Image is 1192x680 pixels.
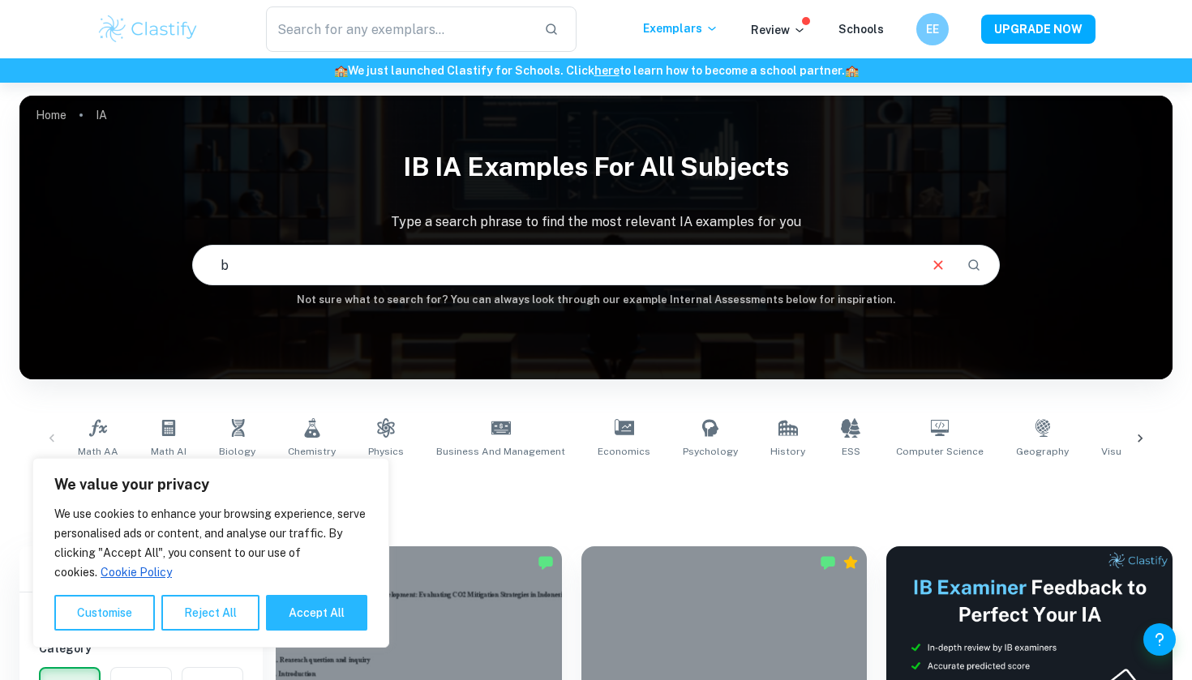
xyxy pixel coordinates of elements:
[334,64,348,77] span: 🏫
[288,444,336,459] span: Chemistry
[643,19,718,37] p: Exemplars
[538,554,554,571] img: Marked
[193,242,915,288] input: E.g. player arrangements, enthalpy of combustion, analysis of a big city...
[19,141,1173,193] h1: IB IA examples for all subjects
[96,13,199,45] img: Clastify logo
[436,444,565,459] span: Business and Management
[594,64,620,77] a: here
[770,444,805,459] span: History
[960,251,988,279] button: Search
[924,20,942,38] h6: EE
[820,554,836,571] img: Marked
[96,106,107,124] p: IA
[1016,444,1069,459] span: Geography
[368,444,404,459] span: Physics
[219,444,255,459] span: Biology
[845,64,859,77] span: 🏫
[266,595,367,631] button: Accept All
[100,565,173,579] a: Cookie Policy
[161,595,259,631] button: Reject All
[266,6,531,52] input: Search for any exemplars...
[923,250,954,280] button: Clear
[39,639,243,657] h6: Category
[751,21,806,39] p: Review
[36,104,66,126] a: Home
[683,444,738,459] span: Psychology
[32,458,389,648] div: We value your privacy
[842,444,860,459] span: ESS
[1143,623,1176,656] button: Help and Feedback
[3,62,1189,79] h6: We just launched Clastify for Schools. Click to learn how to become a school partner.
[151,444,187,459] span: Math AI
[598,444,650,459] span: Economics
[19,546,263,592] h6: Filter exemplars
[54,475,367,494] p: We value your privacy
[77,478,1115,507] h1: All IA Examples
[19,212,1173,232] p: Type a search phrase to find the most relevant IA examples for you
[896,444,984,459] span: Computer Science
[54,595,155,631] button: Customise
[54,504,367,582] p: We use cookies to enhance your browsing experience, serve personalised ads or content, and analys...
[19,292,1173,308] h6: Not sure what to search for? You can always look through our example Internal Assessments below f...
[916,13,949,45] button: EE
[838,23,884,36] a: Schools
[981,15,1096,44] button: UPGRADE NOW
[843,554,859,571] div: Premium
[78,444,118,459] span: Math AA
